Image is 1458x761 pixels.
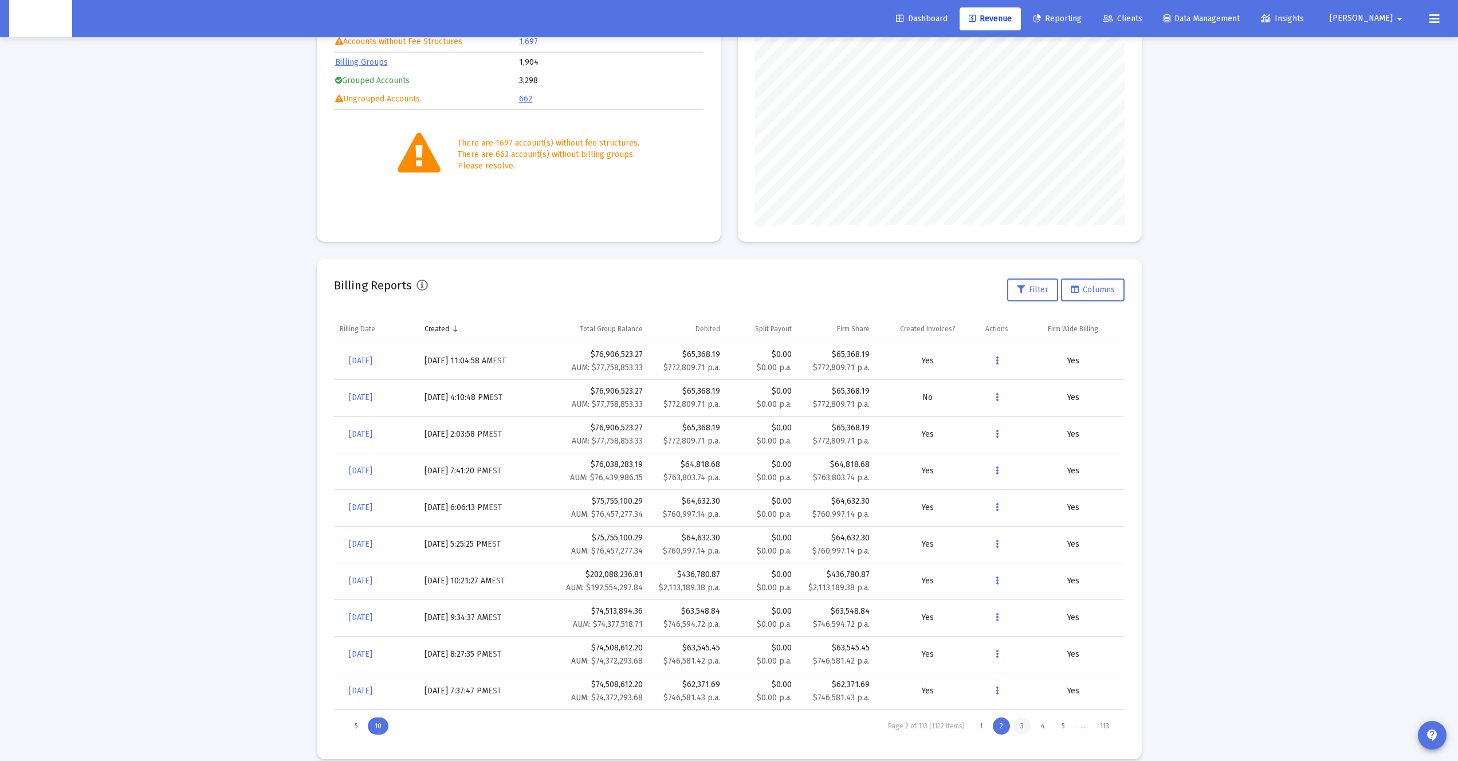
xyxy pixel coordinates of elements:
div: Yes [1028,575,1118,587]
small: AUM: $192,554,297.84 [566,583,643,593]
div: $63,545.45 [654,642,721,654]
div: $0.00 [732,422,792,447]
small: AUM: $76,457,277.34 [571,546,643,556]
div: Firm Share [837,324,870,334]
span: [DATE] [349,466,372,476]
span: [DATE] [349,686,372,696]
div: $62,371.69 [803,679,870,691]
div: . . . [1072,722,1090,731]
div: $74,508,612.20 [550,642,643,667]
small: $0.00 p.a. [757,546,792,556]
mat-icon: arrow_drop_down [1393,7,1406,30]
div: Yes [1028,465,1118,477]
div: There are 662 account(s) without billing groups. [458,149,639,160]
a: Data Management [1154,7,1249,30]
div: Page 2 of 113 (1122 items) [888,722,965,731]
td: Column Created [419,315,544,343]
div: Page 113 [1093,717,1116,735]
small: $772,809.71 p.a. [813,363,870,372]
small: AUM: $77,758,853.33 [572,436,643,446]
a: [DATE] [340,386,382,409]
a: 1,697 [519,37,538,46]
a: 662 [519,94,532,104]
small: AUM: $74,372,293.68 [571,656,643,666]
a: [DATE] [340,570,382,593]
div: Data grid [334,315,1125,742]
div: Yes [881,502,974,513]
td: Column Billing Date [334,315,419,343]
div: $75,755,100.29 [550,496,643,520]
div: Created [425,324,449,334]
div: $65,368.19 [654,386,721,397]
small: $0.00 p.a. [757,363,792,372]
span: Clients [1103,14,1142,23]
div: [DATE] 9:34:37 AM [425,612,539,623]
div: $74,513,894.36 [550,606,643,630]
div: [DATE] 10:21:27 AM [425,575,539,587]
small: $0.00 p.a. [757,473,792,483]
a: [DATE] [340,680,382,703]
a: [DATE] [340,423,382,446]
div: Yes [881,649,974,660]
small: AUM: $74,377,518.71 [573,619,643,629]
div: [DATE] 7:41:20 PM [425,465,539,477]
div: $0.00 [732,459,792,484]
small: EST [489,429,502,439]
td: Grouped Accounts [335,72,518,89]
small: $772,809.71 p.a. [663,399,720,409]
div: $63,548.84 [803,606,870,617]
div: $0.00 [732,642,792,667]
div: $436,780.87 [803,569,870,580]
td: 1,904 [519,54,702,71]
small: $746,581.43 p.a. [813,693,870,703]
a: Reporting [1024,7,1091,30]
div: There are 1697 account(s) without fee structures. [458,138,639,149]
span: Dashboard [896,14,948,23]
small: $760,997.14 p.a. [663,509,720,519]
div: [DATE] 7:37:47 PM [425,685,539,697]
small: EST [489,503,502,512]
small: $772,809.71 p.a. [663,436,720,446]
span: [DATE] [349,613,372,622]
span: Filter [1017,285,1048,295]
small: $746,581.42 p.a. [663,656,720,666]
div: $65,368.19 [803,386,870,397]
button: Columns [1061,278,1125,301]
div: $76,906,523.27 [550,349,643,374]
div: $202,088,236.81 [550,569,643,594]
a: [DATE] [340,606,382,629]
small: $760,997.14 p.a. [663,546,720,556]
small: $760,997.14 p.a. [812,546,870,556]
div: Yes [881,539,974,550]
td: Column Total Group Balance [544,315,649,343]
div: $0.00 [732,532,792,557]
td: 3,298 [519,72,702,89]
div: $0.00 [732,349,792,374]
a: [DATE] [340,533,382,556]
td: Column Created Invoices? [875,315,980,343]
span: [PERSON_NAME] [1330,14,1393,23]
div: Total Group Balance [580,324,643,334]
small: AUM: $77,758,853.33 [572,399,643,409]
div: [DATE] 8:27:35 PM [425,649,539,660]
div: Page 5 [1055,717,1072,735]
div: Display 5 items on page [348,717,365,735]
button: Filter [1007,278,1058,301]
div: Billing Date [340,324,375,334]
div: $64,632.30 [803,496,870,507]
div: Firm Wide Billing [1048,324,1098,334]
span: [DATE] [349,393,372,402]
small: $0.00 p.a. [757,656,792,666]
div: Actions [985,324,1008,334]
td: Ungrouped Accounts [335,91,518,108]
div: Yes [1028,612,1118,623]
div: [DATE] 6:06:13 PM [425,502,539,513]
small: $2,113,189.38 p.a. [808,583,870,593]
div: Yes [881,612,974,623]
div: Yes [881,355,974,367]
small: EST [488,466,501,476]
small: EST [488,649,501,659]
a: Billing Groups [335,57,388,67]
div: [DATE] 2:03:58 PM [425,429,539,440]
small: $2,113,189.38 p.a. [659,583,720,593]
